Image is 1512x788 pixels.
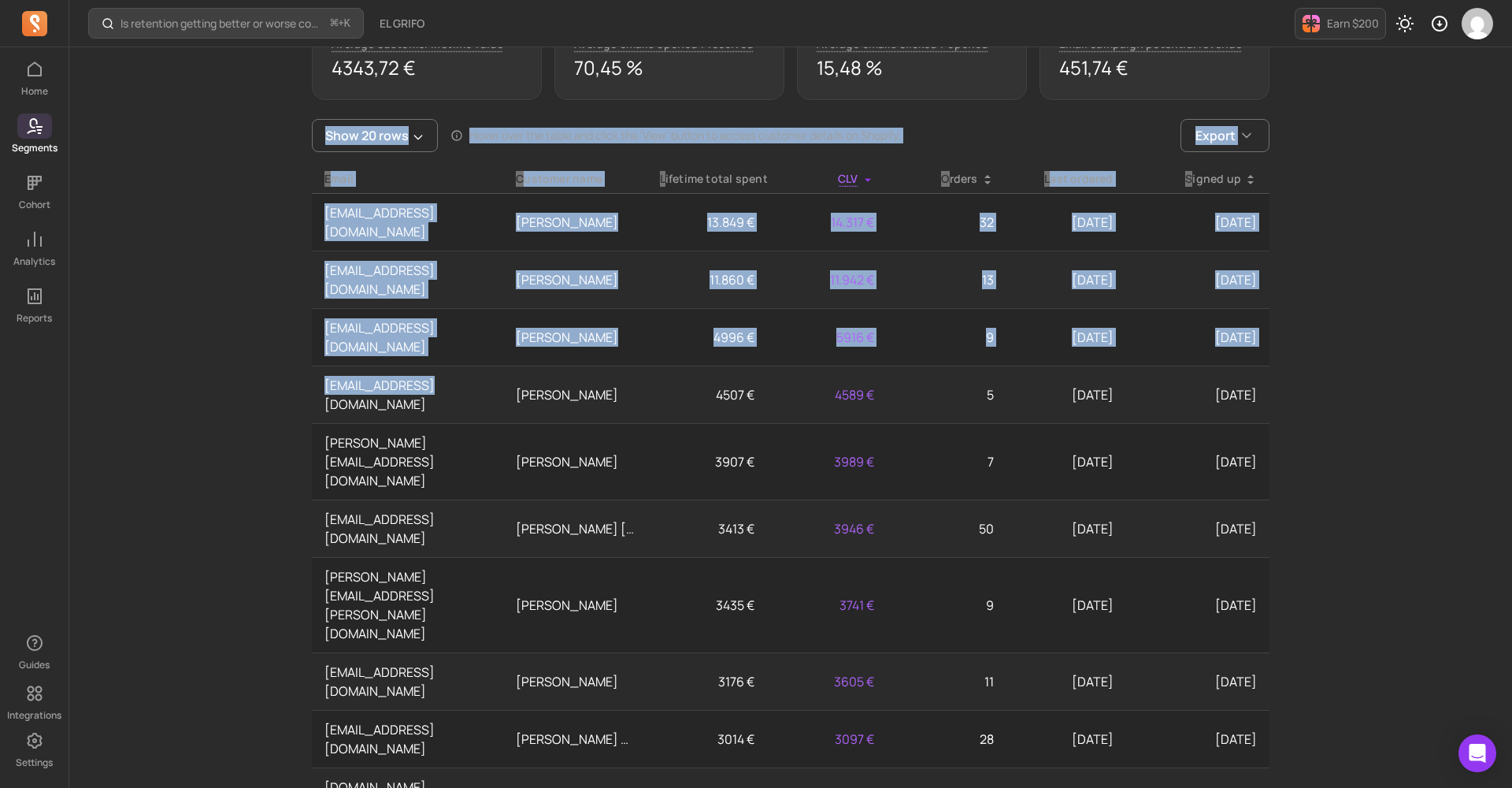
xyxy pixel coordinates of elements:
td: 3741 € [767,558,887,653]
p: [PERSON_NAME] [516,385,634,404]
td: [EMAIL_ADDRESS][DOMAIN_NAME] [312,194,503,251]
td: 13 [887,251,1006,309]
kbd: K [344,17,350,30]
td: 3435 € [647,558,767,653]
p: [DATE] [1019,672,1114,691]
td: [EMAIL_ADDRESS][DOMAIN_NAME] [312,711,503,768]
div: Orders [899,171,994,187]
td: 7 [887,424,1006,500]
button: Show 20 rows [312,119,438,152]
td: [EMAIL_ADDRESS][DOMAIN_NAME] [312,500,503,558]
p: 451,74 € [1059,55,1250,80]
p: 70,45 % [574,55,765,80]
td: [EMAIL_ADDRESS][DOMAIN_NAME] [312,653,503,711]
td: [PERSON_NAME][EMAIL_ADDRESS][DOMAIN_NAME] [312,424,503,500]
td: 3097 € [767,711,887,768]
p: Home [21,85,48,98]
td: 9 [887,558,1006,653]
td: 14.317 € [767,194,887,251]
button: Export [1180,119,1269,152]
button: Guides [17,627,52,675]
p: [DATE] [1019,213,1114,232]
div: Last ordered [1019,171,1114,187]
td: 9 [887,309,1006,366]
p: [PERSON_NAME] Rabat [516,730,634,749]
td: 5 [887,366,1006,424]
p: 4343,72 € [332,55,522,80]
td: 3014 € [647,711,767,768]
p: [DATE] [1139,730,1257,749]
p: 15,48 % [817,55,1007,80]
p: [DATE] [1139,519,1257,538]
p: Settings [16,756,53,769]
p: Earn $200 [1327,16,1379,32]
p: [DATE] [1139,328,1257,347]
button: Toggle dark mode [1389,8,1421,39]
p: Analytics [13,255,55,268]
td: 11.860 € [647,251,767,309]
p: [PERSON_NAME] [516,452,634,471]
td: 13.849 € [647,194,767,251]
td: 4589 € [767,366,887,424]
td: [EMAIL_ADDRESS][DOMAIN_NAME] [312,251,503,309]
p: [PERSON_NAME] [516,328,634,347]
p: [DATE] [1019,385,1114,404]
span: + [331,15,350,32]
span: EL GRIFO [380,16,424,32]
td: 4996 € [647,309,767,366]
td: 11.942 € [767,251,887,309]
p: Is retention getting better or worse compared to last year? [120,16,324,32]
td: [EMAIL_ADDRESS][DOMAIN_NAME] [312,309,503,366]
p: [DATE] [1019,730,1114,749]
p: [DATE] [1019,270,1114,289]
p: [PERSON_NAME] [516,596,634,615]
td: [PERSON_NAME][EMAIL_ADDRESS][PERSON_NAME][DOMAIN_NAME] [312,558,503,653]
td: 11 [887,653,1006,711]
p: Customer name [516,171,634,187]
p: [DATE] [1019,328,1114,347]
p: [PERSON_NAME] [516,213,634,232]
div: Open Intercom Messenger [1458,734,1496,772]
p: [PERSON_NAME] [516,270,634,289]
p: [DATE] [1139,596,1257,615]
span: Export [1195,126,1236,145]
p: Segments [12,142,57,154]
td: 4507 € [647,366,767,424]
p: [PERSON_NAME] [PERSON_NAME] [516,519,634,538]
p: [DATE] [1139,452,1257,471]
p: [DATE] [1019,452,1114,471]
td: 3989 € [767,424,887,500]
p: Hover over the table and click the 'View' button to access customer details on Shopify. [469,128,901,143]
p: [DATE] [1139,672,1257,691]
td: 3176 € [647,653,767,711]
p: Integrations [7,709,61,722]
td: 5916 € [767,309,887,366]
p: [DATE] [1139,270,1257,289]
p: [PERSON_NAME] [516,672,634,691]
td: 28 [887,711,1006,768]
td: 50 [887,500,1006,558]
td: 3907 € [647,424,767,500]
p: [DATE] [1019,519,1114,538]
span: CLV [838,171,858,186]
p: [DATE] [1019,596,1114,615]
p: Reports [17,312,52,325]
td: 32 [887,194,1006,251]
p: Guides [19,659,50,671]
p: [DATE] [1139,213,1257,232]
kbd: ⌘ [330,14,339,34]
div: Email [324,171,491,187]
td: 3946 € [767,500,887,558]
img: avatar [1462,8,1493,39]
p: Cohort [19,199,50,211]
p: [DATE] [1139,385,1257,404]
div: Signed up [1139,171,1257,187]
td: [EMAIL_ADDRESS][DOMAIN_NAME] [312,366,503,424]
button: Is retention getting better or worse compared to last year?⌘+K [88,8,364,39]
button: Earn $200 [1295,8,1386,39]
div: Lifetime total spent [660,171,754,187]
button: EL GRIFO [370,9,434,38]
td: 3413 € [647,500,767,558]
td: 3605 € [767,653,887,711]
